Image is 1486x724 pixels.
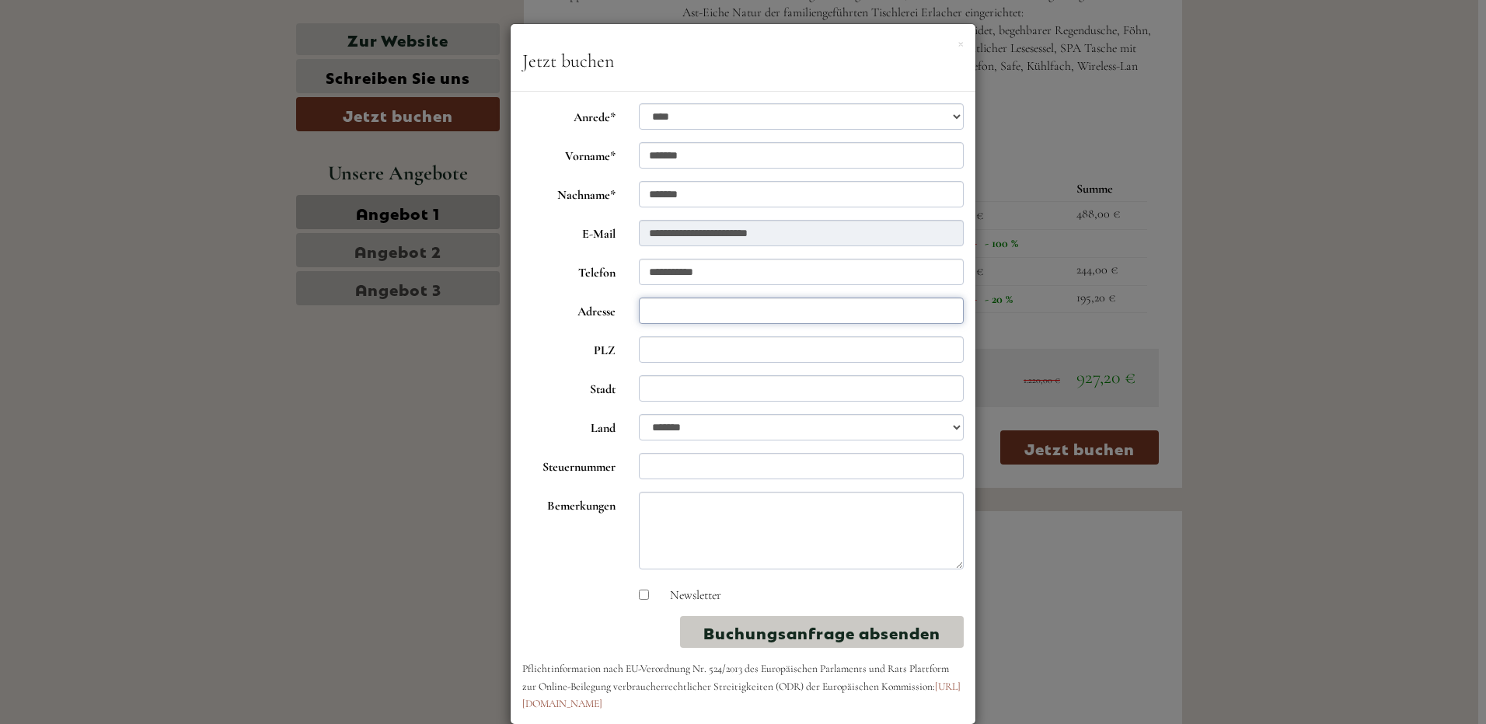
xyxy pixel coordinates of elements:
label: E-Mail [511,220,627,243]
div: [GEOGRAPHIC_DATA] [23,45,221,57]
label: Newsletter [654,587,721,604]
label: Nachname* [511,181,627,204]
label: Telefon [511,259,627,282]
label: Stadt [511,375,627,399]
label: Anrede* [511,103,627,127]
button: × [958,34,964,50]
div: Guten Tag, wie können wir Ihnen helfen? [12,42,228,89]
h3: Jetzt buchen [522,51,964,71]
div: Dienstag [267,12,345,38]
label: Bemerkungen [511,492,627,515]
button: Senden [504,402,612,437]
label: Adresse [511,298,627,321]
label: PLZ [511,336,627,360]
label: Vorname* [511,142,627,165]
button: Buchungsanfrage absenden [680,616,964,648]
label: Steuernummer [511,453,627,476]
small: Pflichtinformation nach EU-Verordnung Nr. 524/2013 des Europäischen Parlaments und Rats Plattform... [522,662,961,711]
label: Land [511,414,627,437]
small: 13:40 [23,75,221,86]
